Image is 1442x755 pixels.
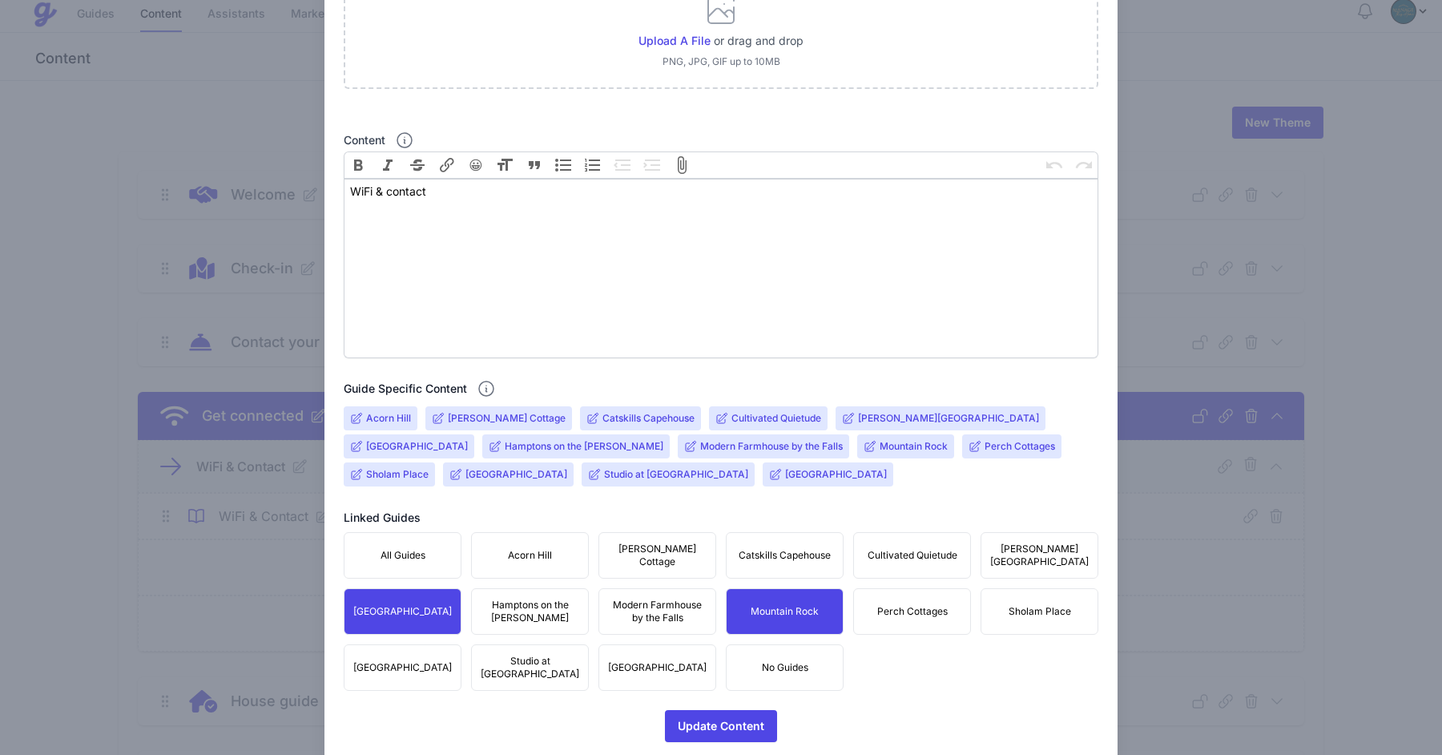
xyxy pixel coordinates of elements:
span: No Guides [762,661,808,674]
label: Content [344,132,385,148]
input: Perch Cottages [985,440,1055,453]
button: Hamptons on the [PERSON_NAME] [471,588,589,635]
button: Strikethrough [403,151,433,179]
button: All Guides [344,532,461,579]
span: Update Content [678,710,764,742]
button: Heading [489,151,519,179]
button: Italic [373,151,403,179]
input: [GEOGRAPHIC_DATA] [785,468,887,481]
button: Attach Files [667,151,697,179]
span: Hamptons on the [PERSON_NAME] [481,599,578,624]
button: Undo [1039,151,1069,179]
input: [GEOGRAPHIC_DATA] [366,440,468,453]
input: [PERSON_NAME][GEOGRAPHIC_DATA] [858,412,1039,425]
span: Sholam Place [1009,605,1071,618]
button: Studio at [GEOGRAPHIC_DATA] [471,644,589,691]
button: Acorn Hill [471,532,589,579]
span: Studio at [GEOGRAPHIC_DATA] [481,655,579,680]
button: [PERSON_NAME] Cottage [598,532,716,579]
button: Cultivated Quietude [853,532,971,579]
span: Perch Cottages [877,605,948,618]
button: No Guides [726,644,844,691]
button: Perch Cottages [853,588,971,635]
input: Mountain Rock [880,440,948,453]
span: [GEOGRAPHIC_DATA] [608,661,707,674]
button: Catskills Capehouse [726,532,844,579]
button: [PERSON_NAME][GEOGRAPHIC_DATA] [981,532,1098,579]
button: Mountain Rock [726,588,844,635]
p: PNG, JPG, GIF up to 10MB [638,55,804,68]
input: Studio at [GEOGRAPHIC_DATA] [604,468,748,481]
span: [PERSON_NAME] Cottage [609,543,706,568]
span: [GEOGRAPHIC_DATA] [353,661,452,674]
span: All Guides [381,549,425,562]
p: or drag and drop [711,33,804,52]
trix-editor: Content [344,179,1098,358]
button: 😀 [462,151,489,179]
span: Cultivated Quietude [868,549,957,562]
h2: Linked Guides [344,510,421,526]
button: Quote [519,151,549,179]
button: Increase Level [638,151,667,179]
button: Numbers [578,151,608,179]
h2: Guide Specific Content [344,381,467,397]
span: Upload a file [638,34,711,47]
button: Bold [344,151,373,179]
div: WiFi & contact [350,183,1091,200]
button: Sholam Place [981,588,1098,635]
button: Redo [1069,151,1098,179]
button: Bullets [549,151,578,179]
input: Hamptons on the [PERSON_NAME] [505,440,663,453]
button: Update Content [665,710,777,742]
input: Modern Farmhouse by the Falls [700,440,843,453]
input: Cultivated Quietude [731,412,821,425]
input: Acorn Hill [366,412,411,425]
input: [PERSON_NAME] Cottage [448,412,566,425]
input: Catskills Capehouse [602,412,695,425]
button: [GEOGRAPHIC_DATA] [344,644,461,691]
button: [GEOGRAPHIC_DATA] [598,644,716,691]
input: Sholam Place [366,468,429,481]
button: Link [433,151,462,179]
span: [PERSON_NAME][GEOGRAPHIC_DATA] [990,543,1089,568]
span: Modern Farmhouse by the Falls [609,599,706,624]
input: [GEOGRAPHIC_DATA] [465,468,567,481]
button: Modern Farmhouse by the Falls [598,588,716,635]
span: Acorn Hill [508,549,552,562]
span: [GEOGRAPHIC_DATA] [353,605,452,618]
button: [GEOGRAPHIC_DATA] [344,588,461,635]
span: Catskills Capehouse [739,549,831,562]
span: Mountain Rock [751,605,819,618]
button: Decrease Level [608,151,638,179]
